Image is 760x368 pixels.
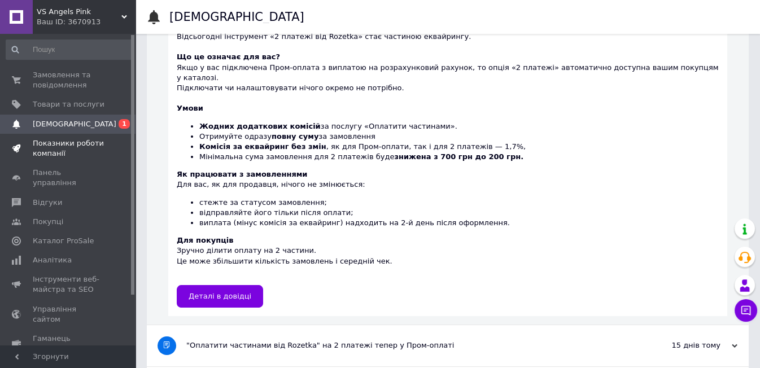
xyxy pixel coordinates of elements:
[119,119,130,129] span: 1
[199,198,719,208] li: стежте за статусом замовлення;
[189,292,251,300] span: Деталі в довідці
[33,168,104,188] span: Панель управління
[199,132,719,142] li: Отримуйте одразу за замовлення
[177,285,263,308] a: Деталі в довідці
[33,217,63,227] span: Покупці
[199,142,719,152] li: , як для Пром-оплати, так і для 2 платежів — 1,7%,
[177,236,233,244] b: Для покупців
[177,104,203,112] b: Умови
[177,52,719,93] div: Якщо у вас підключена Пром-оплата з виплатою на розрахунковий рахунок, то опція «2 платежі» автом...
[199,152,719,162] li: Мінімальна сума замовлення для 2 платежів буде
[33,334,104,354] span: Гаманець компанії
[33,119,116,129] span: [DEMOGRAPHIC_DATA]
[33,70,104,90] span: Замовлення та повідомлення
[186,340,624,351] div: "Оплатити частинами від Rozetka" на 2 платежі тепер у Пром-оплаті
[33,236,94,246] span: Каталог ProSale
[37,7,121,17] span: VS Angels Pink
[199,208,719,218] li: відправляйте його тільки після оплати;
[37,17,136,27] div: Ваш ID: 3670913
[272,132,318,141] b: повну суму
[33,274,104,295] span: Інструменти веб-майстра та SEO
[199,218,719,228] li: виплата (мінус комісія за еквайринг) надходить на 2-й день після оформлення.
[624,340,737,351] div: 15 днів тому
[177,169,719,228] div: Для вас, як для продавця, нічого не змінюється:
[169,10,304,24] h1: [DEMOGRAPHIC_DATA]
[199,121,719,132] li: за послугу «Оплатити частинами».
[6,40,133,60] input: Пошук
[33,138,104,159] span: Показники роботи компанії
[735,299,757,322] button: Чат з покупцем
[199,142,326,151] b: Комісія за еквайринг без змін
[199,122,321,130] b: Жодних додаткових комісій
[33,198,62,208] span: Відгуки
[177,52,280,61] b: Що це означає для вас?
[177,235,719,277] div: Зручно ділити оплату на 2 частини. Це може збільшити кількість замовлень і середній чек.
[394,152,523,161] b: знижена з 700 грн до 200 грн.
[33,99,104,109] span: Товари та послуги
[177,32,719,52] div: Відсьогодні інструмент «2 платежі від Rozetka» стає частиною еквайрингу.
[177,170,307,178] b: Як працювати з замовленнями
[33,255,72,265] span: Аналітика
[33,304,104,325] span: Управління сайтом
